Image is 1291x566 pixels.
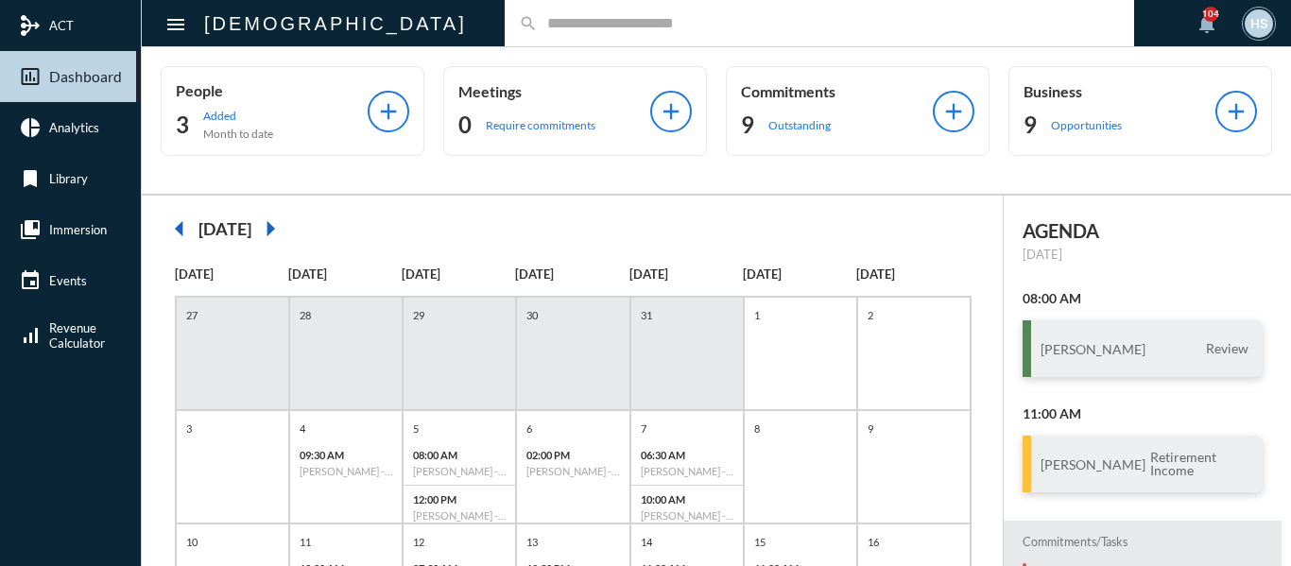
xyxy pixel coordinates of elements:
[519,14,538,33] mat-icon: search
[486,118,595,132] p: Require commitments
[1024,110,1037,140] h2: 9
[522,420,537,437] p: 6
[641,449,733,461] p: 06:30 AM
[749,307,765,323] p: 1
[49,171,88,186] span: Library
[863,420,878,437] p: 9
[1145,449,1253,479] span: Retirement Income
[458,110,472,140] h2: 0
[458,82,650,100] p: Meetings
[181,420,197,437] p: 3
[19,14,42,37] mat-icon: mediation
[198,218,251,239] h2: [DATE]
[749,420,765,437] p: 8
[526,449,619,461] p: 02:00 PM
[515,266,628,282] p: [DATE]
[1023,290,1263,306] h2: 08:00 AM
[413,449,506,461] p: 08:00 AM
[408,307,429,323] p: 29
[1041,341,1145,357] h3: [PERSON_NAME]
[1245,9,1273,38] div: HS
[522,534,542,550] p: 13
[300,449,392,461] p: 09:30 AM
[1051,118,1122,132] p: Opportunities
[641,465,733,477] h6: [PERSON_NAME] - Life With [PERSON_NAME]
[49,68,122,85] span: Dashboard
[49,320,105,351] span: Revenue Calculator
[19,269,42,292] mat-icon: event
[19,65,42,88] mat-icon: insert_chart_outlined
[19,167,42,190] mat-icon: bookmark
[1223,98,1249,125] mat-icon: add
[161,210,198,248] mat-icon: arrow_left
[1201,340,1253,357] span: Review
[749,534,770,550] p: 15
[295,534,316,550] p: 11
[157,5,195,43] button: Toggle sidenav
[413,465,506,477] h6: [PERSON_NAME] - [PERSON_NAME] - Review
[1196,12,1218,35] mat-icon: notifications
[176,81,368,99] p: People
[526,465,619,477] h6: [PERSON_NAME] - [PERSON_NAME] - Review
[636,307,657,323] p: 31
[636,420,651,437] p: 7
[863,307,878,323] p: 2
[1023,247,1263,262] p: [DATE]
[49,18,74,33] span: ACT
[743,266,856,282] p: [DATE]
[181,307,202,323] p: 27
[636,534,657,550] p: 14
[856,266,970,282] p: [DATE]
[49,222,107,237] span: Immersion
[741,110,754,140] h2: 9
[300,465,392,477] h6: [PERSON_NAME] - Retirement Income
[175,266,288,282] p: [DATE]
[19,324,42,347] mat-icon: signal_cellular_alt
[49,273,87,288] span: Events
[19,116,42,139] mat-icon: pie_chart
[1203,7,1218,22] div: 104
[288,266,402,282] p: [DATE]
[408,420,423,437] p: 5
[629,266,743,282] p: [DATE]
[176,110,189,140] h2: 3
[204,9,467,39] h2: [DEMOGRAPHIC_DATA]
[940,98,967,125] mat-icon: add
[408,534,429,550] p: 12
[1023,405,1263,421] h2: 11:00 AM
[1023,219,1263,242] h2: AGENDA
[522,307,542,323] p: 30
[641,509,733,522] h6: [PERSON_NAME] - [PERSON_NAME] - Fulfillment
[741,82,933,100] p: Commitments
[1041,456,1145,472] h3: [PERSON_NAME]
[203,109,273,123] p: Added
[658,98,684,125] mat-icon: add
[413,493,506,506] p: 12:00 PM
[1024,82,1215,100] p: Business
[251,210,289,248] mat-icon: arrow_right
[863,534,884,550] p: 16
[19,218,42,241] mat-icon: collections_bookmark
[164,13,187,36] mat-icon: Side nav toggle icon
[49,120,99,135] span: Analytics
[181,534,202,550] p: 10
[295,307,316,323] p: 28
[1023,535,1263,549] h2: Commitments/Tasks
[203,127,273,141] p: Month to date
[402,266,515,282] p: [DATE]
[641,493,733,506] p: 10:00 AM
[768,118,831,132] p: Outstanding
[413,509,506,522] h6: [PERSON_NAME] - Review
[375,98,402,125] mat-icon: add
[295,420,310,437] p: 4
